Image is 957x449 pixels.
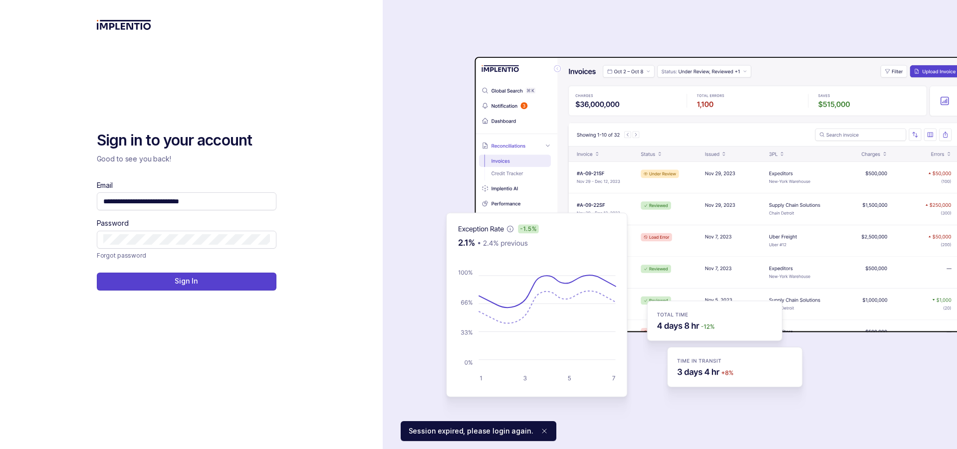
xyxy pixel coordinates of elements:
[97,273,276,291] button: Sign In
[97,251,146,261] p: Forgot password
[97,20,151,30] img: logo
[97,180,113,190] label: Email
[97,154,276,164] p: Good to see you back!
[97,218,129,228] label: Password
[97,131,276,150] h2: Sign in to your account
[175,276,198,286] p: Sign In
[409,426,533,436] p: Session expired, please login again.
[97,251,146,261] a: Link Forgot password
